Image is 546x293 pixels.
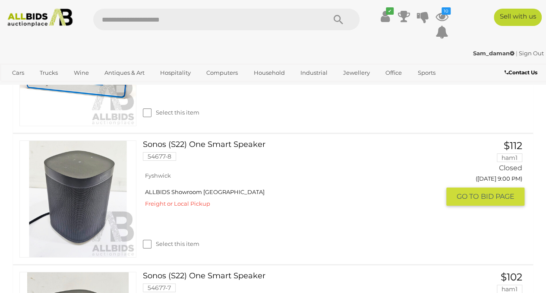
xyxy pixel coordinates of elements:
[143,240,199,248] label: Select this item
[68,66,94,80] a: Wine
[6,66,30,80] a: Cars
[453,140,524,207] a: $112 ham1 Closed ([DATE] 9:00 PM) GO TOBID PAGE
[519,50,544,57] a: Sign Out
[473,50,514,57] strong: Sam_daman
[155,66,196,80] a: Hospitality
[201,66,243,80] a: Computers
[446,188,524,205] button: GO TOBID PAGE
[481,192,514,201] span: BID PAGE
[248,66,290,80] a: Household
[436,9,448,24] a: 10
[143,108,199,117] label: Select this item
[504,140,522,152] span: $112
[379,9,391,24] a: ✔
[4,9,76,27] img: Allbids.com.au
[516,50,518,57] span: |
[505,69,537,76] b: Contact Us
[386,7,394,15] i: ✔
[505,68,540,77] a: Contact Us
[99,66,150,80] a: Antiques & Art
[34,66,63,80] a: Trucks
[6,80,79,94] a: [GEOGRAPHIC_DATA]
[473,50,516,57] a: Sam_daman
[501,271,522,283] span: $102
[494,9,542,26] a: Sell with us
[338,66,376,80] a: Jewellery
[457,192,481,201] span: GO TO
[380,66,407,80] a: Office
[442,7,451,15] i: 10
[149,140,440,167] a: Sonos (S22) One Smart Speaker 54677-8
[316,9,360,30] button: Search
[295,66,333,80] a: Industrial
[412,66,441,80] a: Sports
